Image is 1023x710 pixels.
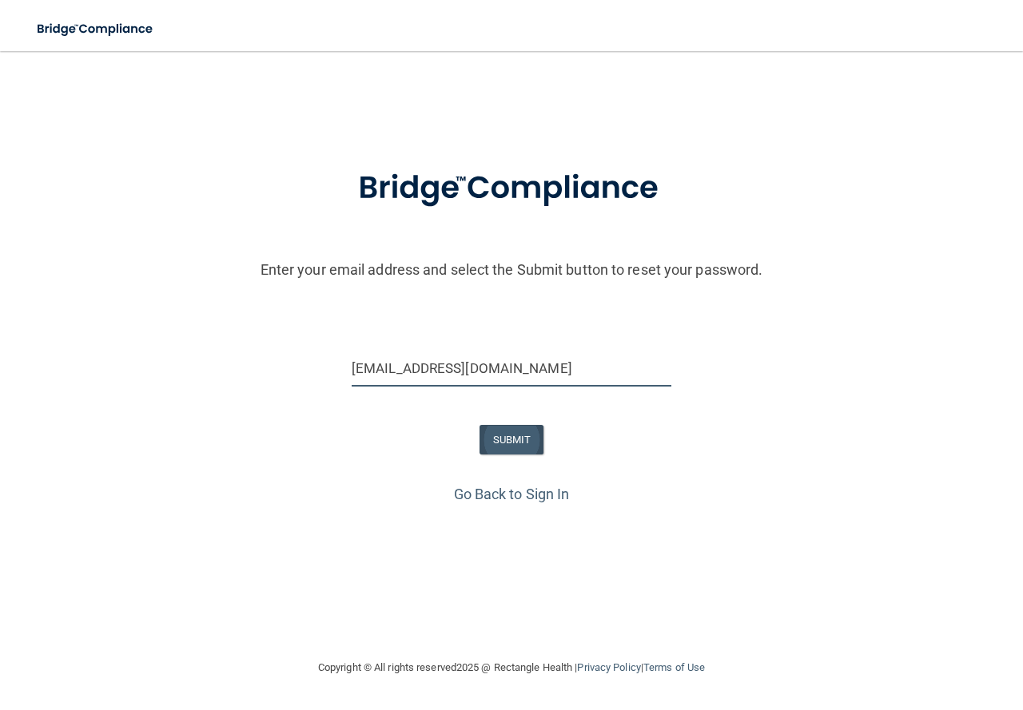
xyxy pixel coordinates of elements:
a: Terms of Use [643,661,705,673]
img: bridge_compliance_login_screen.278c3ca4.svg [325,147,698,230]
a: Privacy Policy [577,661,640,673]
div: Copyright © All rights reserved 2025 @ Rectangle Health | | [220,642,803,693]
img: bridge_compliance_login_screen.278c3ca4.svg [24,13,168,46]
input: Email [352,351,671,387]
a: Go Back to Sign In [454,486,570,502]
button: SUBMIT [480,425,544,454]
